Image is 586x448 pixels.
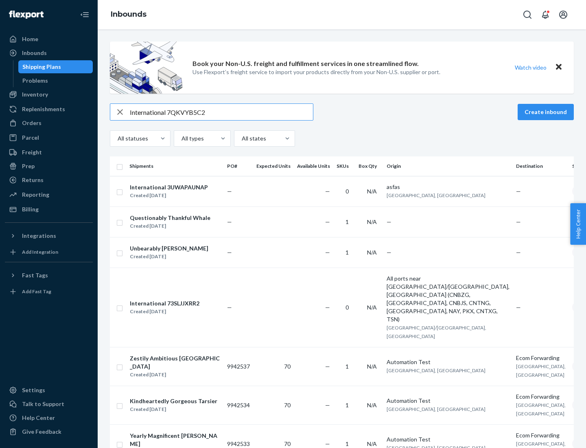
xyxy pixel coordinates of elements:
span: — [516,249,521,256]
span: [GEOGRAPHIC_DATA], [GEOGRAPHIC_DATA] [516,402,566,417]
button: Open Search Box [519,7,536,23]
div: Problems [22,77,48,85]
div: Ecom Forwarding [516,393,566,401]
div: Created [DATE] [130,253,208,261]
span: — [227,304,232,311]
div: Unbearably [PERSON_NAME] [130,244,208,253]
input: All statuses [117,134,118,143]
span: 0 [345,304,349,311]
th: Origin [383,156,513,176]
a: Billing [5,203,93,216]
span: 0 [345,188,349,195]
div: Integrations [22,232,56,240]
a: Inventory [5,88,93,101]
a: Add Fast Tag [5,285,93,298]
div: Prep [22,162,35,170]
span: — [325,440,330,447]
p: Use Flexport’s freight service to import your products directly from your Non-U.S. supplier or port. [192,68,440,76]
div: Parcel [22,134,39,142]
a: Prep [5,160,93,173]
a: Returns [5,173,93,187]
div: Billing [22,205,39,213]
button: Close Navigation [77,7,93,23]
div: Created [DATE] [130,191,208,200]
span: 1 [345,218,349,225]
div: Replenishments [22,105,65,113]
div: Ecom Forwarding [516,354,566,362]
div: Fast Tags [22,271,48,279]
div: Add Integration [22,248,58,255]
span: — [516,304,521,311]
button: Give Feedback [5,425,93,438]
div: Inventory [22,90,48,99]
div: International 3UWAPAUNAP [130,183,208,191]
button: Create inbound [518,104,574,120]
th: Available Units [294,156,333,176]
span: — [325,402,330,408]
span: — [227,188,232,195]
div: Questionably Thankful Whale [130,214,210,222]
button: Close [553,61,564,73]
span: — [325,188,330,195]
td: 9942537 [224,347,253,386]
a: Parcel [5,131,93,144]
ol: breadcrumbs [104,3,153,26]
span: N/A [367,363,377,370]
span: — [516,188,521,195]
span: 1 [345,440,349,447]
div: Returns [22,176,44,184]
span: N/A [367,402,377,408]
button: Open notifications [537,7,553,23]
a: Help Center [5,411,93,424]
div: Kindheartedly Gorgeous Tarsier [130,397,217,405]
span: — [325,363,330,370]
span: — [325,218,330,225]
span: 70 [284,402,291,408]
th: Expected Units [253,156,294,176]
p: Book your Non-U.S. freight and fulfillment services in one streamlined flow. [192,59,419,68]
div: Give Feedback [22,428,61,436]
span: 1 [345,402,349,408]
div: Yearly Magnificent [PERSON_NAME] [130,432,220,448]
span: 70 [284,440,291,447]
a: Freight [5,146,93,159]
div: International 73SLJJXRR2 [130,299,199,307]
div: All ports near [GEOGRAPHIC_DATA]/[GEOGRAPHIC_DATA], [GEOGRAPHIC_DATA] (CNBZG, [GEOGRAPHIC_DATA], ... [387,275,509,323]
span: N/A [367,440,377,447]
button: Open account menu [555,7,571,23]
span: — [516,218,521,225]
a: Home [5,33,93,46]
a: Talk to Support [5,397,93,411]
a: Inbounds [5,46,93,59]
input: All states [241,134,242,143]
span: [GEOGRAPHIC_DATA], [GEOGRAPHIC_DATA] [387,406,485,412]
a: Orders [5,116,93,130]
span: 70 [284,363,291,370]
div: Automation Test [387,358,509,366]
span: N/A [367,304,377,311]
th: PO# [224,156,253,176]
a: Settings [5,384,93,397]
div: Automation Test [387,435,509,444]
th: Shipments [126,156,224,176]
span: 1 [345,249,349,256]
button: Integrations [5,229,93,242]
div: Ecom Forwarding [516,431,566,439]
span: [GEOGRAPHIC_DATA], [GEOGRAPHIC_DATA] [387,367,485,373]
span: [GEOGRAPHIC_DATA], [GEOGRAPHIC_DATA] [516,363,566,378]
span: 1 [345,363,349,370]
span: — [325,304,330,311]
button: Help Center [570,203,586,245]
div: Freight [22,148,42,156]
span: [GEOGRAPHIC_DATA]/[GEOGRAPHIC_DATA], [GEOGRAPHIC_DATA] [387,325,486,339]
a: Shipping Plans [18,60,93,73]
div: Home [22,35,38,43]
a: Add Integration [5,246,93,259]
th: Destination [513,156,569,176]
div: Zestily Ambitious [GEOGRAPHIC_DATA] [130,354,220,371]
td: 9942534 [224,386,253,424]
span: — [227,218,232,225]
img: Flexport logo [9,11,44,19]
div: Help Center [22,414,55,422]
span: [GEOGRAPHIC_DATA], [GEOGRAPHIC_DATA] [387,192,485,198]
